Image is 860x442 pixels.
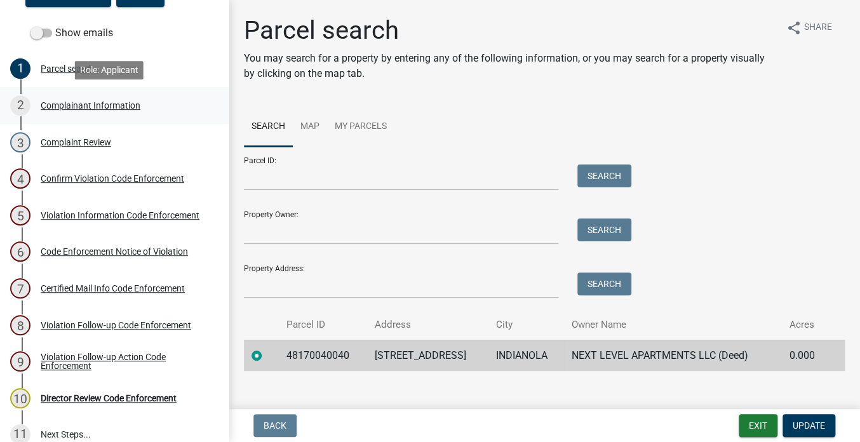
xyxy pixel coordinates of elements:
td: 0.000 [781,340,828,371]
a: My Parcels [327,107,394,147]
div: Director Review Code Enforcement [41,394,177,403]
td: 48170040040 [278,340,367,371]
div: 10 [10,388,30,408]
th: Acres [781,310,828,340]
span: Share [804,20,832,36]
a: Search [244,107,293,147]
span: Back [264,420,286,431]
button: Back [253,414,297,437]
button: Update [783,414,835,437]
div: 7 [10,278,30,298]
div: 4 [10,168,30,189]
div: Certified Mail Info Code Enforcement [41,284,185,293]
div: 1 [10,58,30,79]
button: Exit [739,414,777,437]
div: 2 [10,95,30,116]
span: Update [793,420,825,431]
div: Violation Follow-up Action Code Enforcement [41,352,208,370]
div: Complainant Information [41,101,140,110]
th: Parcel ID [278,310,367,340]
i: share [786,20,802,36]
div: 9 [10,351,30,372]
button: Search [577,164,631,187]
div: Complaint Review [41,138,111,147]
th: City [488,310,564,340]
button: Search [577,218,631,241]
td: INDIANOLA [488,340,564,371]
div: Parcel search [41,64,94,73]
h1: Parcel search [244,15,776,46]
td: [STREET_ADDRESS] [367,340,488,371]
div: 3 [10,132,30,152]
th: Owner Name [564,310,782,340]
a: Map [293,107,327,147]
div: 6 [10,241,30,262]
div: Violation Follow-up Code Enforcement [41,321,191,330]
th: Address [367,310,488,340]
button: shareShare [776,15,842,40]
div: Confirm Violation Code Enforcement [41,174,184,183]
td: NEXT LEVEL APARTMENTS LLC (Deed) [564,340,782,371]
div: Role: Applicant [75,61,144,79]
button: Search [577,272,631,295]
div: 5 [10,205,30,225]
p: You may search for a property by entering any of the following information, or you may search for... [244,51,776,81]
div: Violation Information Code Enforcement [41,211,199,220]
div: Code Enforcement Notice of Violation [41,247,188,256]
div: 8 [10,315,30,335]
label: Show emails [30,25,113,41]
